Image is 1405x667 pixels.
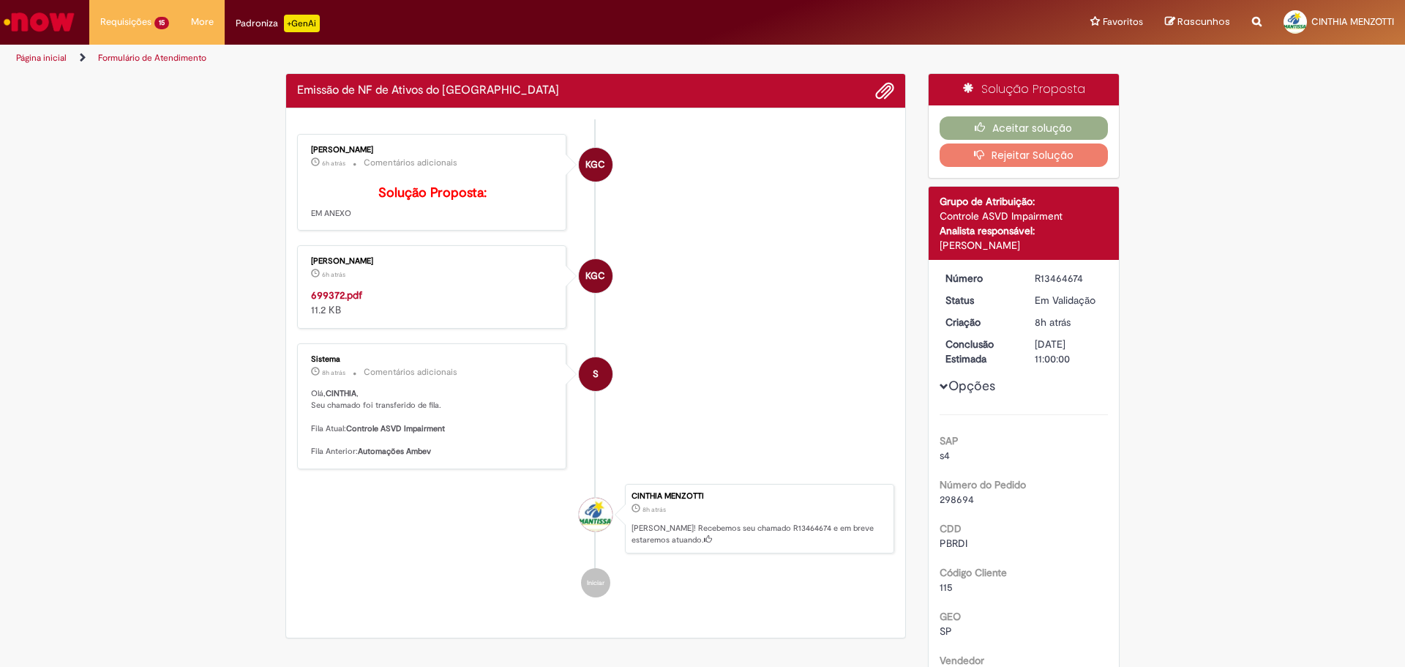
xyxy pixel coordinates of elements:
[940,478,1026,491] b: Número do Pedido
[378,185,487,201] b: Solução Proposta:
[579,259,612,293] div: Karla Gonçalves Costa
[191,15,214,29] span: More
[311,388,555,457] p: Olá, , Seu chamado foi transferido de fila. Fila Atual: Fila Anterior:
[940,537,967,550] span: PBRDI
[642,505,666,514] span: 8h atrás
[579,148,612,182] div: Karla Gonçalves Costa
[875,81,894,100] button: Adicionar anexos
[940,654,984,667] b: Vendedor
[311,288,555,317] div: 11.2 KB
[940,209,1109,223] div: Controle ASVD Impairment
[364,157,457,169] small: Comentários adicionais
[326,388,356,399] b: CINTHIA
[940,566,1007,579] b: Código Cliente
[940,223,1109,238] div: Analista responsável:
[311,288,362,302] a: 699372.pdf
[940,238,1109,253] div: [PERSON_NAME]
[1035,271,1103,286] div: R13464674
[364,366,457,379] small: Comentários adicionais
[154,17,169,29] span: 15
[1035,293,1103,308] div: Em Validação
[940,581,953,594] span: 115
[311,355,555,364] div: Sistema
[1311,15,1394,28] span: CINTHIA MENZOTTI
[322,270,345,279] span: 6h atrás
[297,484,894,554] li: CINTHIA MENZOTTI
[322,159,345,168] span: 6h atrás
[632,492,886,501] div: CINTHIA MENZOTTI
[311,146,555,154] div: [PERSON_NAME]
[934,271,1024,286] dt: Número
[940,194,1109,209] div: Grupo de Atribuição:
[236,15,320,32] div: Padroniza
[322,270,345,279] time: 30/08/2025 10:50:07
[1103,15,1143,29] span: Favoritos
[940,449,950,462] span: s4
[297,84,559,97] h2: Emissão de NF de Ativos do ASVD Histórico de tíquete
[940,493,974,506] span: 298694
[1035,337,1103,366] div: [DATE] 11:00:00
[940,144,1109,167] button: Rejeitar Solução
[16,52,67,64] a: Página inicial
[297,119,894,613] ul: Histórico de tíquete
[322,159,345,168] time: 30/08/2025 10:50:12
[940,610,961,623] b: GEO
[1177,15,1230,29] span: Rascunhos
[1035,315,1103,329] div: 30/08/2025 09:27:37
[940,116,1109,140] button: Aceitar solução
[1,7,77,37] img: ServiceNow
[579,498,612,532] div: CINTHIA MENZOTTI
[311,186,555,220] p: EM ANEXO
[284,15,320,32] p: +GenAi
[632,523,886,545] p: [PERSON_NAME]! Recebemos seu chamado R13464674 e em breve estaremos atuando.
[322,368,345,377] time: 30/08/2025 09:27:40
[642,505,666,514] time: 30/08/2025 09:27:37
[322,368,345,377] span: 8h atrás
[1165,15,1230,29] a: Rascunhos
[585,258,605,294] span: KGC
[1035,316,1071,329] time: 30/08/2025 09:27:37
[579,357,612,391] div: System
[940,522,962,535] b: CDD
[346,423,445,434] b: Controle ASVD Impairment
[934,315,1024,329] dt: Criação
[100,15,151,29] span: Requisições
[593,357,599,392] span: S
[934,337,1024,366] dt: Conclusão Estimada
[311,257,555,266] div: [PERSON_NAME]
[98,52,206,64] a: Formulário de Atendimento
[940,625,952,638] span: SP
[585,147,605,182] span: KGC
[929,74,1120,105] div: Solução Proposta
[358,446,431,457] b: Automações Ambev
[11,45,926,72] ul: Trilhas de página
[934,293,1024,308] dt: Status
[1035,316,1071,329] span: 8h atrás
[940,434,959,447] b: SAP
